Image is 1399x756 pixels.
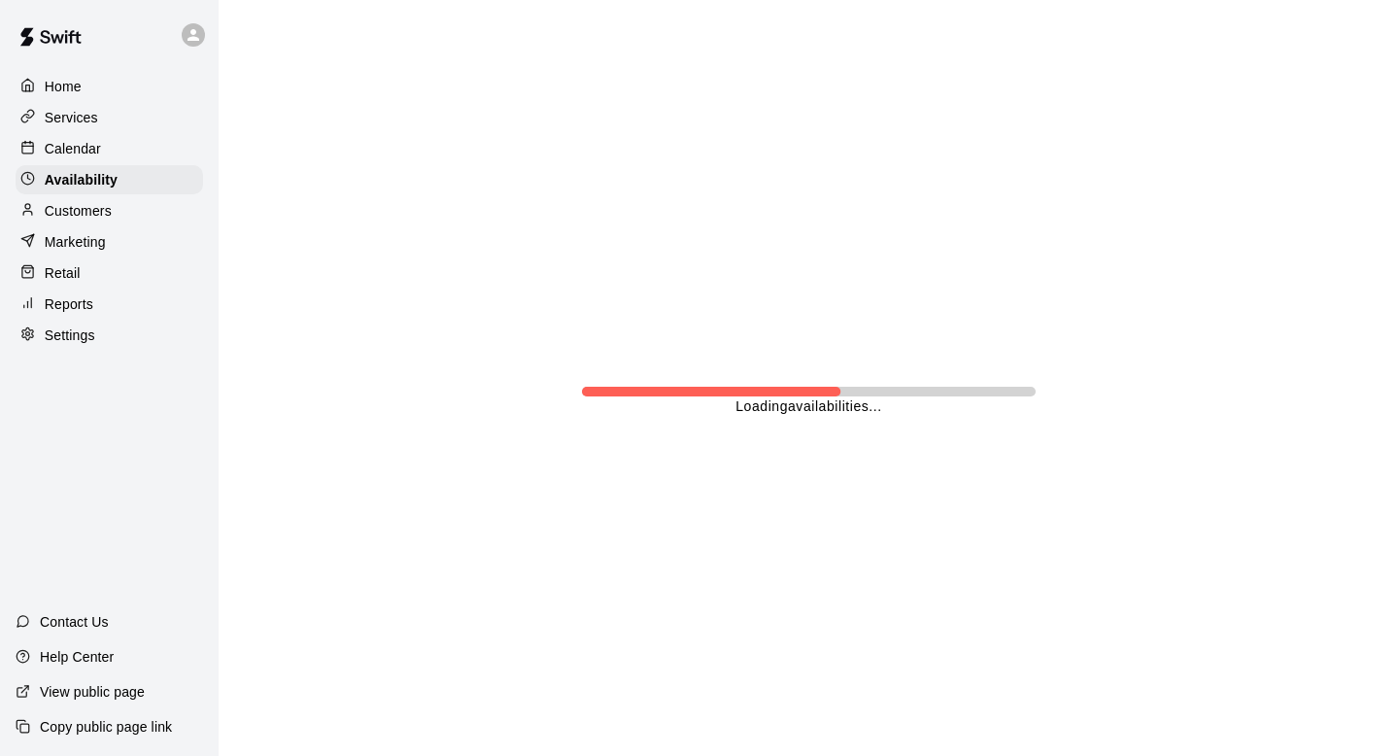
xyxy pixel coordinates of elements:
[16,290,203,319] a: Reports
[45,201,112,221] p: Customers
[45,170,118,189] p: Availability
[40,682,145,702] p: View public page
[16,72,203,101] a: Home
[16,227,203,257] a: Marketing
[16,321,203,350] a: Settings
[45,139,101,158] p: Calendar
[16,258,203,288] a: Retail
[735,396,881,417] p: Loading availabilities ...
[40,717,172,737] p: Copy public page link
[45,232,106,252] p: Marketing
[45,326,95,345] p: Settings
[16,165,203,194] a: Availability
[16,196,203,225] a: Customers
[45,294,93,314] p: Reports
[45,263,81,283] p: Retail
[40,612,109,632] p: Contact Us
[45,108,98,127] p: Services
[16,134,203,163] a: Calendar
[40,647,114,667] p: Help Center
[16,103,203,132] a: Services
[45,77,82,96] p: Home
